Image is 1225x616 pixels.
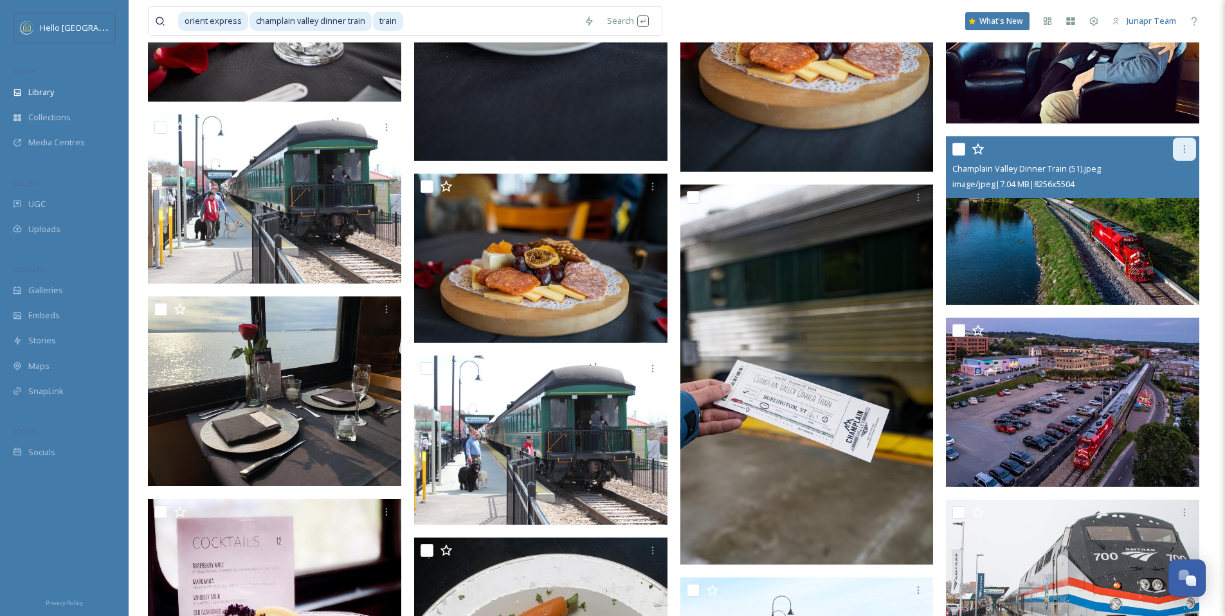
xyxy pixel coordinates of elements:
span: Hello [GEOGRAPHIC_DATA] [40,21,143,33]
span: Stories [28,334,56,347]
span: Collections [28,111,71,123]
span: image/jpeg | 7.04 MB | 8256 x 5504 [952,178,1075,190]
span: MEDIA [13,66,35,76]
span: WIDGETS [13,264,42,274]
span: UGC [28,198,46,210]
span: train [373,12,403,30]
span: champlain valley dinner train [250,12,372,30]
div: Search [601,8,655,33]
span: Socials [28,446,55,458]
img: Champlain Valley Dinner Train (44).jpeg [946,318,1199,486]
span: Embeds [28,309,60,322]
span: SOCIALS [13,426,39,436]
button: Open Chat [1168,559,1206,597]
img: Champlain Valley Dinner Train (41).heic [148,296,401,487]
span: Champlain Valley Dinner Train (51).jpeg [952,163,1101,174]
img: IMG_3454.JPG [148,114,401,284]
span: Junapr Team [1127,15,1176,26]
img: Champlain Valley Dinner Train (38).jpg [680,185,934,565]
span: Library [28,86,54,98]
span: Media Centres [28,136,85,149]
span: Maps [28,360,50,372]
span: Galleries [28,284,63,296]
img: IMG_3455.JPG [414,356,667,525]
span: COLLECT [13,178,41,188]
span: SnapLink [28,385,64,397]
img: Champlain Valley Dinner Train (51).jpeg [946,136,1199,305]
img: images.png [21,21,33,34]
span: Privacy Policy [46,599,83,607]
a: Privacy Policy [46,594,83,610]
span: Uploads [28,223,60,235]
span: orient express [178,12,248,30]
a: Junapr Team [1105,8,1183,33]
img: Champlain Valley Dinner Train (25).jpg [414,174,667,343]
a: What's New [965,12,1030,30]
